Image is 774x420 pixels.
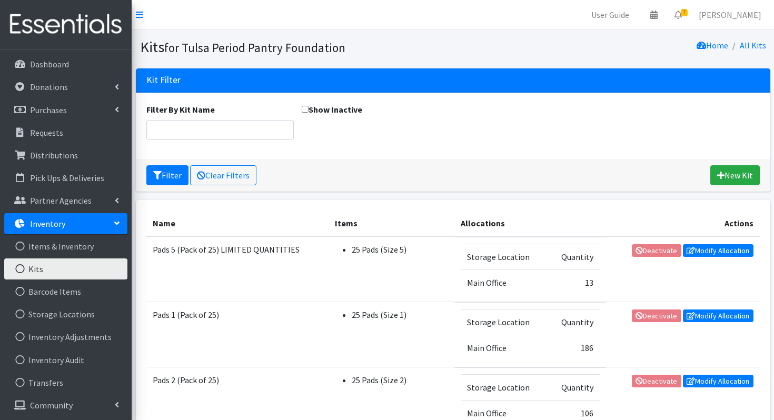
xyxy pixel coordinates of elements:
[4,7,127,42] img: HumanEssentials
[683,375,753,387] a: Modify Allocation
[4,99,127,121] a: Purchases
[4,167,127,188] a: Pick Ups & Deliveries
[681,9,688,16] span: 7
[4,372,127,393] a: Transfers
[606,211,759,236] th: Actions
[30,173,104,183] p: Pick Ups & Deliveries
[146,75,181,86] h3: Kit Filter
[548,269,600,295] td: 13
[454,211,607,236] th: Allocations
[461,269,548,295] td: Main Office
[140,38,449,56] h1: Kits
[4,304,127,325] a: Storage Locations
[710,165,760,185] a: New Kit
[461,309,548,335] td: Storage Location
[30,195,92,206] p: Partner Agencies
[683,309,753,322] a: Modify Allocation
[190,165,256,185] a: Clear Filters
[146,211,329,236] th: Name
[4,213,127,234] a: Inventory
[30,105,67,115] p: Purchases
[583,4,638,25] a: User Guide
[548,374,600,400] td: Quantity
[30,59,69,69] p: Dashboard
[740,40,766,51] a: All Kits
[4,395,127,416] a: Community
[4,326,127,347] a: Inventory Adjustments
[4,145,127,166] a: Distributions
[146,302,329,367] td: Pads 1 (Pack of 25)
[146,103,215,116] label: Filter By Kit Name
[4,281,127,302] a: Barcode Items
[146,165,188,185] button: Filter
[30,150,78,161] p: Distributions
[164,40,345,55] small: for Tulsa Period Pantry Foundation
[4,258,127,279] a: Kits
[30,127,63,138] p: Requests
[4,54,127,75] a: Dashboard
[4,236,127,257] a: Items & Inventory
[4,122,127,143] a: Requests
[352,243,448,256] li: 25 Pads (Size 5)
[683,244,753,257] a: Modify Allocation
[329,211,454,236] th: Items
[548,244,600,269] td: Quantity
[4,76,127,97] a: Donations
[352,308,448,321] li: 25 Pads (Size 1)
[30,400,73,411] p: Community
[302,103,362,116] label: Show Inactive
[352,374,448,386] li: 25 Pads (Size 2)
[666,4,690,25] a: 7
[548,335,600,361] td: 186
[30,218,65,229] p: Inventory
[461,374,548,400] td: Storage Location
[697,40,728,51] a: Home
[146,236,329,302] td: Pads 5 (Pack of 25) LIMITED QUANTITIES
[4,349,127,371] a: Inventory Audit
[30,82,68,92] p: Donations
[690,4,770,25] a: [PERSON_NAME]
[461,244,548,269] td: Storage Location
[4,190,127,211] a: Partner Agencies
[461,335,548,361] td: Main Office
[302,106,309,113] input: Show Inactive
[548,309,600,335] td: Quantity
